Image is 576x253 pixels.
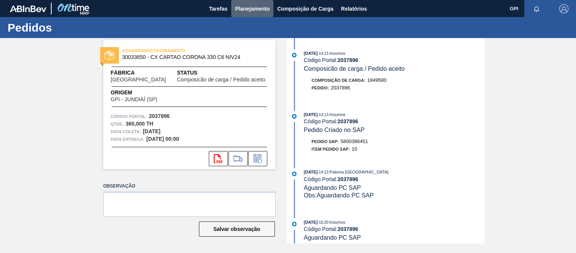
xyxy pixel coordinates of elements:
[111,135,145,143] span: Data entrega:
[338,57,358,63] strong: 2037896
[328,51,346,56] span: : Insumos
[338,226,358,232] strong: 2037896
[104,51,114,60] img: status
[10,5,46,12] img: TNhmsLtSVTkK8tSr43FrP2fwEKptu5GPRR3wAAAABJRU5ErkJggg==
[331,85,350,91] span: 2037896
[338,176,358,182] strong: 2037896
[304,170,317,174] span: [DATE]
[304,127,365,133] span: Pedido Criado no SAP
[292,222,297,226] img: atual
[111,97,158,102] span: GPI - JUNDIAÍ (SP)
[209,4,227,13] span: Tarefas
[304,176,484,182] div: Código Portal:
[312,139,339,144] span: Pedido SAP:
[199,221,275,237] button: Salvar observação
[304,234,361,241] span: Aguardando PC SAP
[229,151,248,166] div: Ir para Composição de Carga
[143,128,160,134] strong: [DATE]
[328,220,346,224] span: : Insumos
[111,69,177,77] span: Fábrica
[177,77,265,83] span: Composicão de carga / Pedido aceito
[318,51,328,56] span: - 14:13
[524,3,549,14] button: Notificações
[304,226,484,232] div: Código Portal:
[341,138,368,144] span: 5800386451
[341,4,367,13] span: Relatórios
[147,136,179,142] strong: [DATE] 00:00
[318,170,328,174] span: - 14:13
[292,53,297,57] img: atual
[177,69,268,77] span: Status
[248,151,267,166] div: Informar alteração no pedido
[126,121,153,127] strong: 360,000 TH
[292,172,297,176] img: atual
[304,185,361,191] span: Aguardando PC SAP
[149,113,170,119] strong: 2037896
[304,192,374,199] span: Obs: Aguardando PC SAP
[304,51,317,56] span: [DATE]
[209,151,228,166] div: Abrir arquivo PDF
[318,113,328,117] span: - 14:13
[304,57,484,63] div: Código Portal:
[328,170,388,174] span: : Paloma [GEOGRAPHIC_DATA]
[111,128,141,135] span: Data coleta:
[312,147,350,151] span: Item pedido SAP:
[277,4,333,13] span: Composição de Carga
[304,118,484,124] div: Código Portal:
[103,181,276,192] label: Observação
[312,78,366,83] span: Composição de Carga :
[8,23,142,32] h1: Pedidos
[111,120,124,128] span: Qtde :
[304,112,317,117] span: [DATE]
[338,118,358,124] strong: 2037896
[111,77,166,83] span: [GEOGRAPHIC_DATA]
[328,112,346,117] span: : Insumos
[352,146,357,152] span: 10
[122,54,260,60] span: 30033650 - CX CARTAO CORONA 330 C6 NIV24
[111,113,147,120] span: Código Portal:
[304,220,317,224] span: [DATE]
[559,4,568,13] img: Logout
[312,86,329,90] span: Pedido :
[111,89,179,97] span: Origem
[318,220,328,224] span: - 16:20
[235,4,270,13] span: Planejamento
[122,47,229,54] span: AGUARDANDO FATURAMENTO
[367,77,387,83] span: 1849580
[304,65,405,72] span: Composicão de carga / Pedido aceito
[292,114,297,119] img: atual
